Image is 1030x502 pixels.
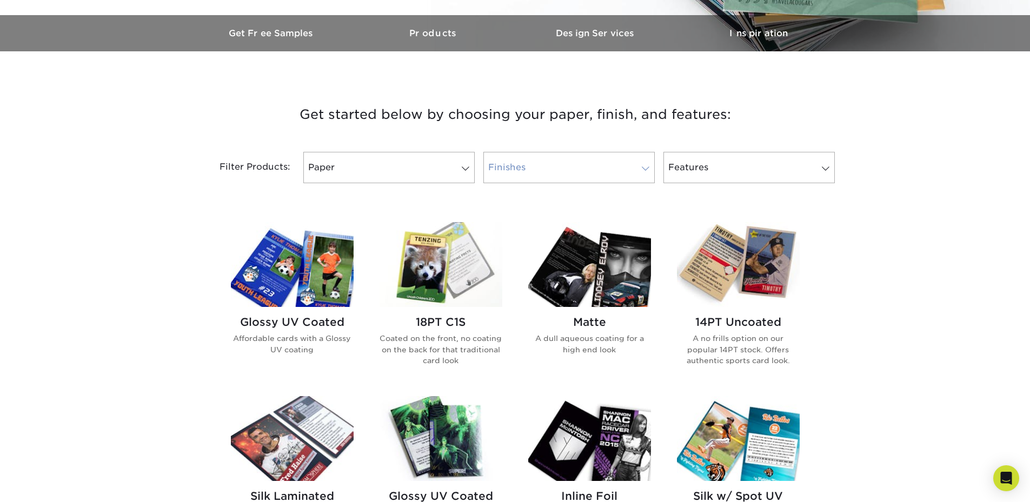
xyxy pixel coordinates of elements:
a: 18PT C1S Trading Cards 18PT C1S Coated on the front, no coating on the back for that traditional ... [380,222,502,383]
img: Glossy UV Coated Trading Cards [231,222,354,307]
a: Get Free Samples [191,15,353,51]
h3: Get started below by choosing your paper, finish, and features: [199,90,832,139]
img: 14PT Uncoated Trading Cards [677,222,800,307]
p: A dull aqueous coating for a high end look [528,333,651,355]
a: Design Services [515,15,677,51]
a: 14PT Uncoated Trading Cards 14PT Uncoated A no frills option on our popular 14PT stock. Offers au... [677,222,800,383]
p: A no frills option on our popular 14PT stock. Offers authentic sports card look. [677,333,800,366]
a: Inspiration [677,15,840,51]
h2: Matte [528,316,651,329]
p: Affordable cards with a Glossy UV coating [231,333,354,355]
a: Paper [303,152,475,183]
h2: Glossy UV Coated [231,316,354,329]
h3: Get Free Samples [191,28,353,38]
h2: 18PT C1S [380,316,502,329]
h3: Design Services [515,28,677,38]
div: Filter Products: [191,152,299,183]
h2: 14PT Uncoated [677,316,800,329]
a: Products [353,15,515,51]
img: Inline Foil Trading Cards [528,396,651,481]
h3: Products [353,28,515,38]
img: Silk w/ Spot UV Trading Cards [677,396,800,481]
p: Coated on the front, no coating on the back for that traditional card look [380,333,502,366]
div: Open Intercom Messenger [993,465,1019,491]
img: Silk Laminated Trading Cards [231,396,354,481]
img: 18PT C1S Trading Cards [380,222,502,307]
a: Finishes [483,152,655,183]
a: Matte Trading Cards Matte A dull aqueous coating for a high end look [528,222,651,383]
a: Glossy UV Coated Trading Cards Glossy UV Coated Affordable cards with a Glossy UV coating [231,222,354,383]
img: Matte Trading Cards [528,222,651,307]
h3: Inspiration [677,28,840,38]
img: Glossy UV Coated w/ Inline Foil Trading Cards [380,396,502,481]
a: Features [663,152,835,183]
